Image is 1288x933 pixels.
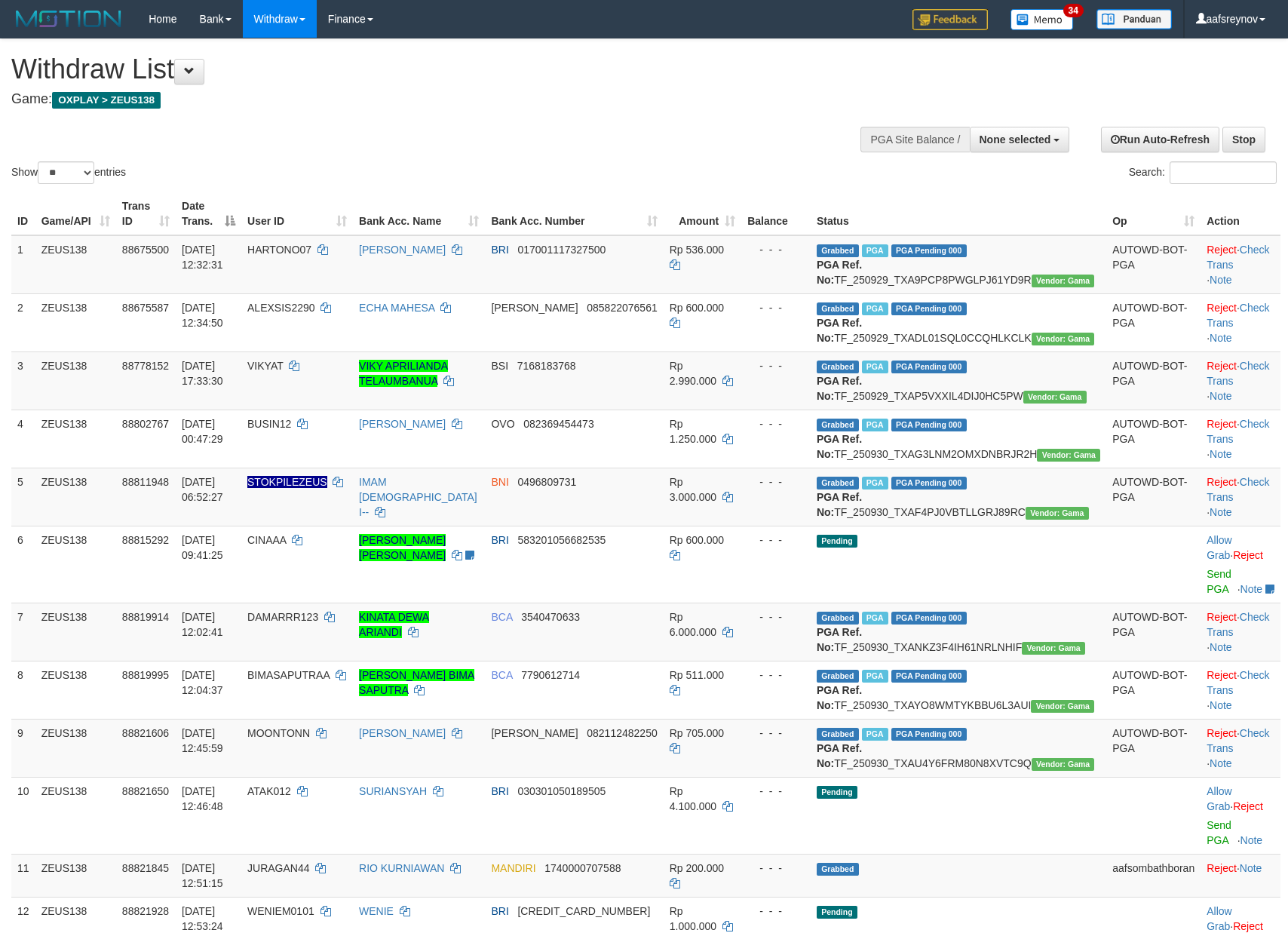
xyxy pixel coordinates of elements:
[817,375,862,402] b: PGA Ref. No:
[11,661,35,719] td: 8
[182,862,223,889] span: [DATE] 12:51:15
[862,477,888,490] span: Marked by aafsreyleap
[1207,418,1237,430] a: Reject
[817,433,862,460] b: PGA Ref. No:
[122,360,169,372] span: 88778152
[1037,449,1100,462] span: Vendor URL: https://trx31.1velocity.biz
[122,611,169,623] span: 88819914
[1210,757,1232,769] a: Note
[1207,785,1231,812] a: Allow Grab
[517,476,576,488] span: Copy 0496809731 to clipboard
[359,534,446,561] a: [PERSON_NAME] [PERSON_NAME]
[122,669,169,681] span: 88819995
[817,317,862,344] b: PGA Ref. No:
[860,127,969,152] div: PGA Site Balance /
[817,419,859,431] span: Grabbed
[247,785,291,797] span: ATAK012
[747,474,805,490] div: - - -
[35,351,116,410] td: ZEUS138
[359,302,434,314] a: ECHA MAHESA
[817,670,859,683] span: Grabbed
[485,192,663,235] th: Bank Acc. Number: activate to sort column ascending
[817,244,859,257] span: Grabbed
[747,416,805,431] div: - - -
[182,302,223,329] span: [DATE] 12:34:50
[1207,727,1269,754] a: Check Trans
[862,612,888,625] span: Marked by aafsolysreylen
[1106,719,1201,777] td: AUTOWD-BOT-PGA
[1210,390,1232,402] a: Note
[247,727,310,739] span: MOONTONN
[1063,4,1084,17] span: 34
[747,532,805,548] div: - - -
[747,668,805,683] div: - - -
[862,728,888,741] span: Marked by aafpengsreynich
[817,535,857,548] span: Pending
[1207,476,1237,488] a: Reject
[1010,9,1074,30] img: Button%20Memo.svg
[1201,777,1280,854] td: ·
[891,477,967,490] span: PGA Pending
[891,419,967,431] span: PGA Pending
[1207,360,1269,387] a: Check Trans
[11,235,35,294] td: 1
[817,302,859,315] span: Grabbed
[817,786,857,799] span: Pending
[359,244,446,256] a: [PERSON_NAME]
[811,719,1106,777] td: TF_250930_TXAU4Y6FRM80N8XVTC9Q
[182,244,223,271] span: [DATE] 12:32:31
[35,192,116,235] th: Game/API: activate to sort column ascending
[359,669,474,696] a: [PERSON_NAME] BIMA SAPUTRA
[35,661,116,719] td: ZEUS138
[11,161,126,184] label: Show entries
[182,905,223,932] span: [DATE] 12:53:24
[491,669,512,681] span: BCA
[891,670,967,683] span: PGA Pending
[35,468,116,526] td: ZEUS138
[1207,611,1237,623] a: Reject
[182,785,223,812] span: [DATE] 12:46:48
[1207,360,1237,372] a: Reject
[1201,854,1280,897] td: ·
[1210,506,1232,518] a: Note
[35,719,116,777] td: ZEUS138
[912,9,988,30] img: Feedback.jpg
[52,92,161,109] span: OXPLAY > ZEUS138
[491,360,508,372] span: BSI
[521,611,580,623] span: Copy 3540470633 to clipboard
[521,669,580,681] span: Copy 7790612714 to clipboard
[1207,862,1237,874] a: Reject
[817,906,857,919] span: Pending
[1106,603,1201,661] td: AUTOWD-BOT-PGA
[11,719,35,777] td: 9
[35,235,116,294] td: ZEUS138
[1026,507,1089,520] span: Vendor URL: https://trx31.1velocity.biz
[11,293,35,351] td: 2
[247,244,311,256] span: HARTONO07
[670,905,716,932] span: Rp 1.000.000
[122,862,169,874] span: 88821845
[491,862,535,874] span: MANDIRI
[491,611,512,623] span: BCA
[241,192,353,235] th: User ID: activate to sort column ascending
[491,534,508,546] span: BRI
[811,293,1106,351] td: TF_250929_TXADL01SQL0CCQHLKCLK
[862,670,888,683] span: Marked by aafsolysreylen
[811,661,1106,719] td: TF_250930_TXAYO8WMTYKBBU6L3AUI
[517,534,606,546] span: Copy 583201056682535 to clipboard
[1233,549,1263,561] a: Reject
[122,785,169,797] span: 88821650
[182,360,223,387] span: [DATE] 17:33:30
[11,854,35,897] td: 11
[817,626,862,653] b: PGA Ref. No:
[1207,669,1269,696] a: Check Trans
[247,476,327,488] span: Nama rekening ada tanda titik/strip, harap diedit
[122,476,169,488] span: 88811948
[1106,192,1201,235] th: Op: activate to sort column ascending
[1201,719,1280,777] td: · ·
[747,784,805,799] div: - - -
[1201,410,1280,468] td: · ·
[1207,302,1269,329] a: Check Trans
[670,534,724,546] span: Rp 600.000
[1170,161,1277,184] input: Search:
